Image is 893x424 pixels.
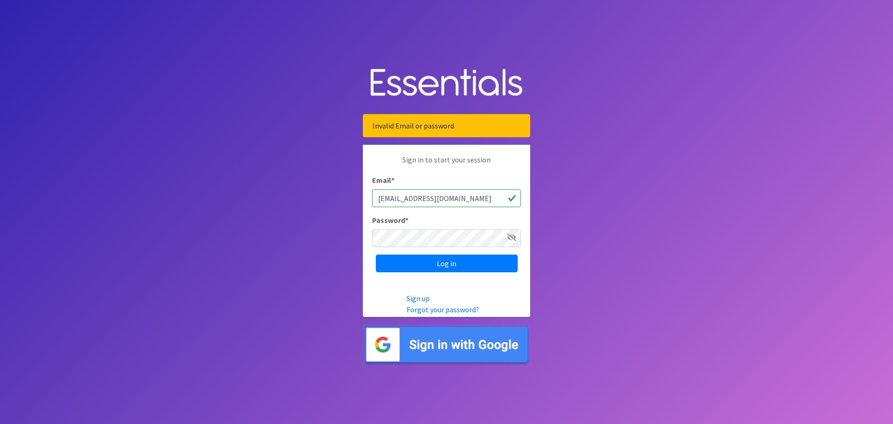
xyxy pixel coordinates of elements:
div: Invalid Email or password. [363,114,530,137]
label: Password [372,215,408,226]
p: Sign in to start your session [372,154,521,175]
img: Sign in with Google [363,324,530,365]
input: Log in [376,255,518,272]
a: Forgot your password? [407,305,479,314]
abbr: required [405,215,408,225]
abbr: required [391,175,394,185]
img: Human Essentials [363,59,530,107]
a: Sign up [407,294,430,303]
label: Email [372,175,394,186]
